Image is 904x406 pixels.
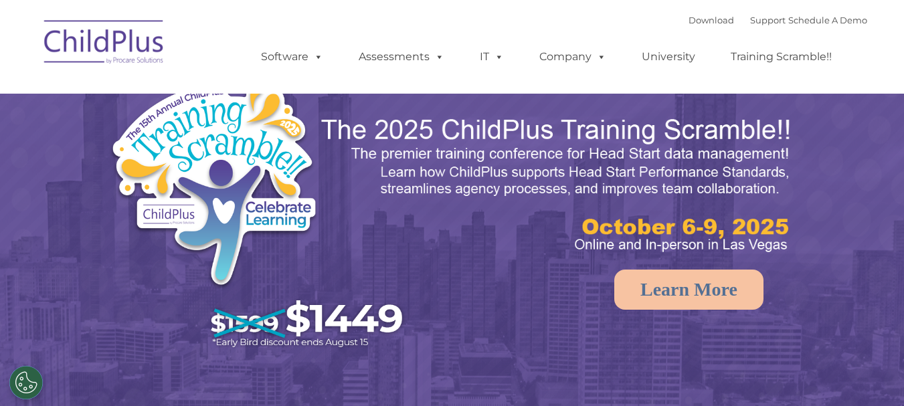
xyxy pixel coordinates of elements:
[788,15,867,25] a: Schedule A Demo
[37,11,171,78] img: ChildPlus by Procare Solutions
[345,43,458,70] a: Assessments
[689,15,734,25] a: Download
[526,43,620,70] a: Company
[628,43,709,70] a: University
[689,15,867,25] font: |
[9,366,43,399] button: Cookies Settings
[248,43,337,70] a: Software
[466,43,517,70] a: IT
[750,15,786,25] a: Support
[614,270,763,310] a: Learn More
[717,43,845,70] a: Training Scramble!!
